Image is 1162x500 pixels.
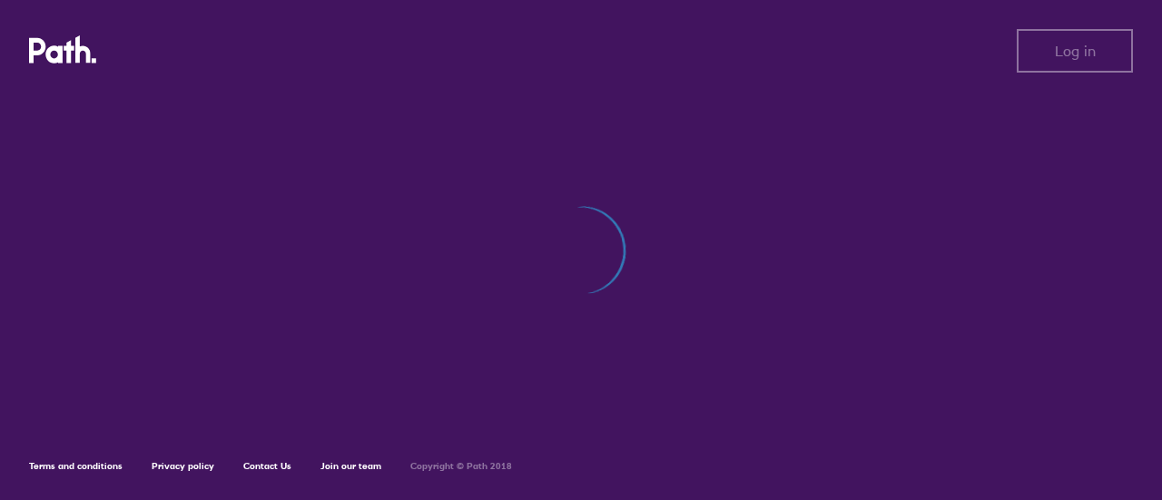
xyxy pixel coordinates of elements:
[1017,29,1133,73] button: Log in
[410,461,512,472] h6: Copyright © Path 2018
[320,460,381,472] a: Join our team
[243,460,291,472] a: Contact Us
[1055,43,1096,59] span: Log in
[29,460,123,472] a: Terms and conditions
[152,460,214,472] a: Privacy policy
